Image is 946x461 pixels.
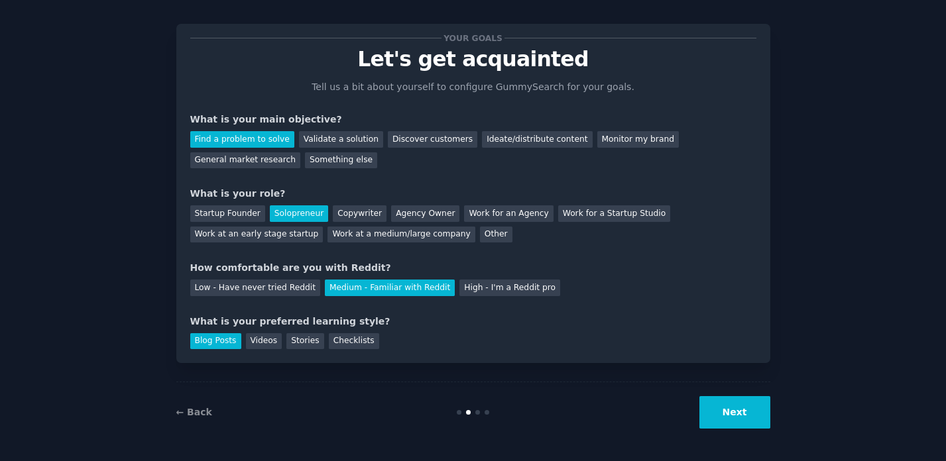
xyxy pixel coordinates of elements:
[699,396,770,429] button: Next
[246,333,282,350] div: Videos
[176,407,212,417] a: ← Back
[558,205,670,222] div: Work for a Startup Studio
[480,227,512,243] div: Other
[190,113,756,127] div: What is your main objective?
[329,333,379,350] div: Checklists
[333,205,386,222] div: Copywriter
[190,187,756,201] div: What is your role?
[299,131,383,148] div: Validate a solution
[190,205,265,222] div: Startup Founder
[325,280,455,296] div: Medium - Familiar with Reddit
[190,227,324,243] div: Work at an early stage startup
[190,152,301,169] div: General market research
[306,80,640,94] p: Tell us a bit about yourself to configure GummySearch for your goals.
[190,131,294,148] div: Find a problem to solve
[286,333,324,350] div: Stories
[270,205,328,222] div: Solopreneur
[459,280,560,296] div: High - I'm a Reddit pro
[190,333,241,350] div: Blog Posts
[442,31,505,45] span: Your goals
[190,48,756,71] p: Let's get acquainted
[388,131,477,148] div: Discover customers
[190,261,756,275] div: How comfortable are you with Reddit?
[327,227,475,243] div: Work at a medium/large company
[305,152,377,169] div: Something else
[597,131,679,148] div: Monitor my brand
[464,205,553,222] div: Work for an Agency
[190,280,320,296] div: Low - Have never tried Reddit
[391,205,459,222] div: Agency Owner
[482,131,592,148] div: Ideate/distribute content
[190,315,756,329] div: What is your preferred learning style?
